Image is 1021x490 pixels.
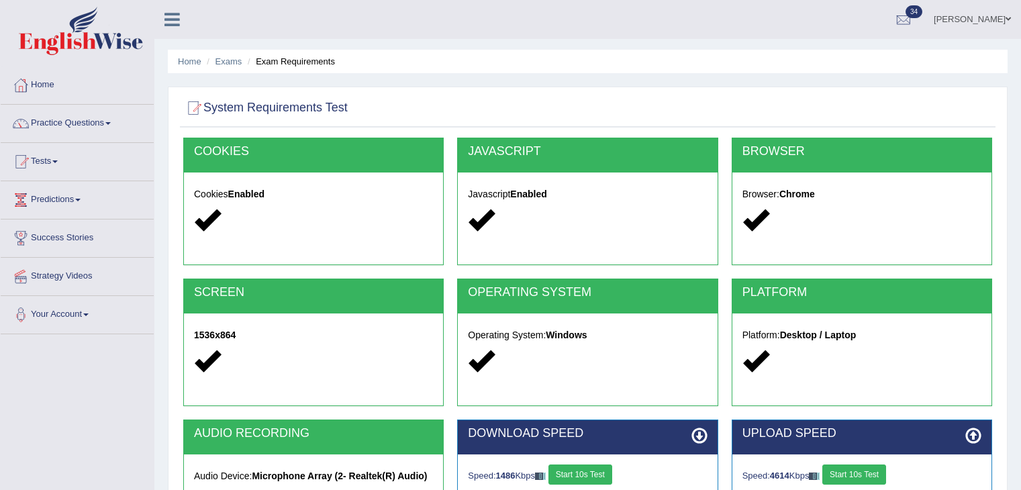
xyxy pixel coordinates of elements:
[1,66,154,100] a: Home
[183,98,348,118] h2: System Requirements Test
[252,471,427,481] strong: Microphone Array (2- Realtek(R) Audio)
[194,427,433,440] h2: AUDIO RECORDING
[194,145,433,158] h2: COOKIES
[1,105,154,138] a: Practice Questions
[1,143,154,177] a: Tests
[1,296,154,330] a: Your Account
[468,330,707,340] h5: Operating System:
[1,258,154,291] a: Strategy Videos
[779,189,815,199] strong: Chrome
[906,5,922,18] span: 34
[468,286,707,299] h2: OPERATING SYSTEM
[1,181,154,215] a: Predictions
[244,55,335,68] li: Exam Requirements
[742,286,981,299] h2: PLATFORM
[742,189,981,199] h5: Browser:
[546,330,587,340] strong: Windows
[770,471,789,481] strong: 4614
[510,189,546,199] strong: Enabled
[468,464,707,488] div: Speed: Kbps
[742,427,981,440] h2: UPLOAD SPEED
[194,189,433,199] h5: Cookies
[809,473,820,480] img: ajax-loader-fb-connection.gif
[194,330,236,340] strong: 1536x864
[496,471,516,481] strong: 1486
[468,427,707,440] h2: DOWNLOAD SPEED
[742,464,981,488] div: Speed: Kbps
[228,189,264,199] strong: Enabled
[1,219,154,253] a: Success Stories
[215,56,242,66] a: Exams
[780,330,857,340] strong: Desktop / Laptop
[742,330,981,340] h5: Platform:
[468,145,707,158] h2: JAVASCRIPT
[535,473,546,480] img: ajax-loader-fb-connection.gif
[178,56,201,66] a: Home
[822,464,886,485] button: Start 10s Test
[548,464,612,485] button: Start 10s Test
[468,189,707,199] h5: Javascript
[194,471,433,481] h5: Audio Device:
[194,286,433,299] h2: SCREEN
[742,145,981,158] h2: BROWSER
